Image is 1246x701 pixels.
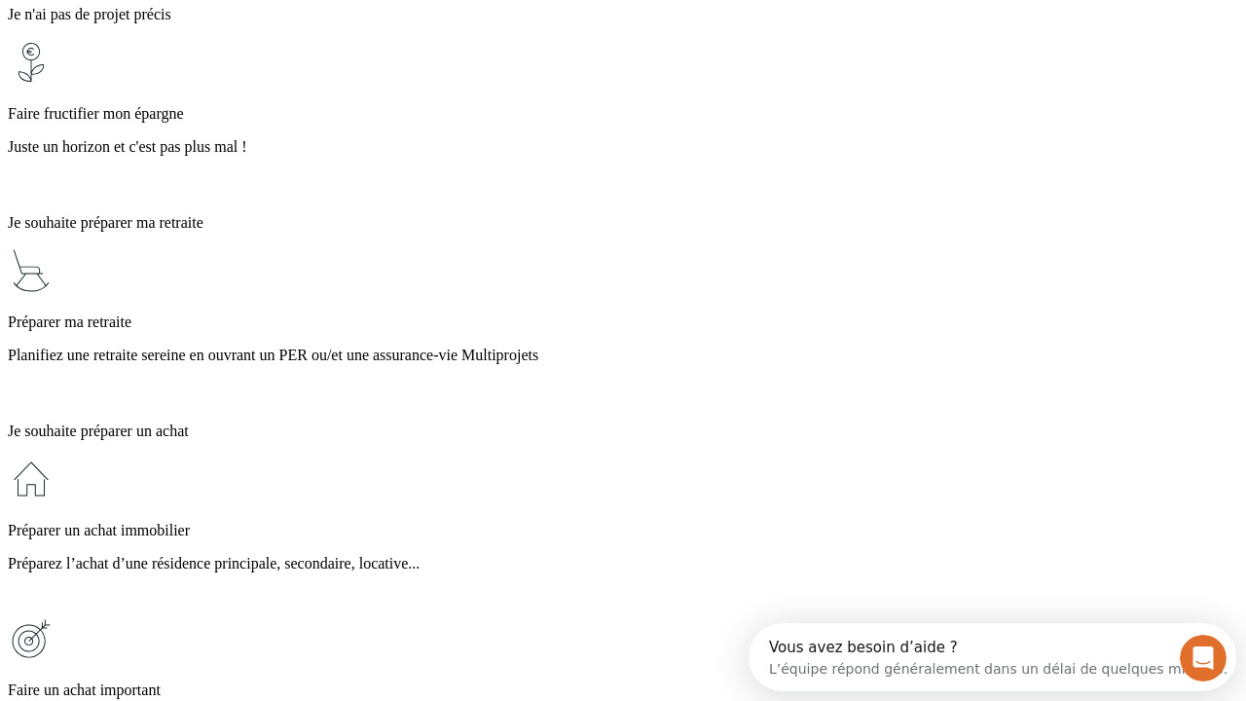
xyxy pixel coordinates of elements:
[8,138,1238,156] p: Juste un horizon et c'est pas plus mal !
[8,555,1238,572] p: Préparez l’achat d’une résidence principale, secondaire, locative...
[20,32,479,53] div: L’équipe répond généralement dans un délai de quelques minutes.
[8,314,1238,331] p: Préparer ma retraite
[20,17,479,32] div: Vous avez besoin d’aide ?
[8,522,1238,539] p: Préparer un achat immobilier
[8,347,1238,364] p: Planifiez une retraite sereine en ouvrant un PER ou/et une assurance-vie Multiprojets
[8,6,1238,23] p: Je n'ai pas de projet précis
[8,105,1238,123] p: Faire fructifier mon épargne
[8,8,536,61] div: Ouvrir le Messenger Intercom
[749,623,1236,691] iframe: Intercom live chat discovery launcher
[8,682,1238,699] p: Faire un achat important
[1180,635,1227,682] iframe: Intercom live chat
[8,423,1238,440] p: Je souhaite préparer un achat
[8,214,1238,232] p: Je souhaite préparer ma retraite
